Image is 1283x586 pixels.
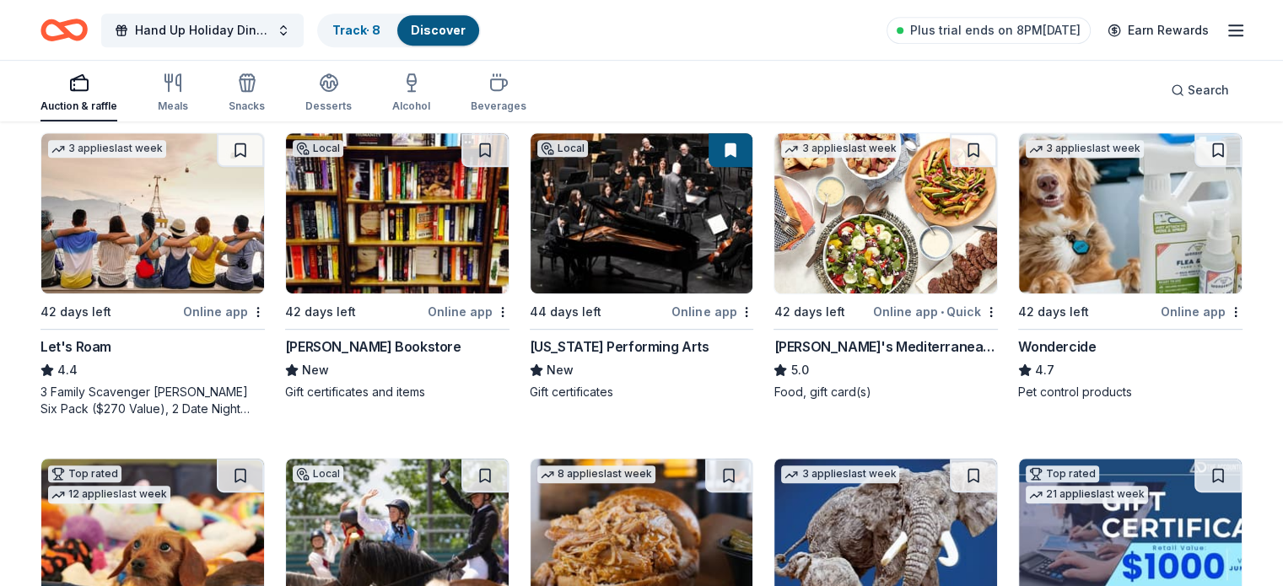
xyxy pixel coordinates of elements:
[1019,133,1242,293] img: Image for Wondercide
[873,301,998,322] div: Online app Quick
[48,465,121,482] div: Top rated
[537,465,655,483] div: 8 applies last week
[1018,336,1096,357] div: Wondercide
[774,133,997,293] img: Image for Taziki's Mediterranean Cafe
[305,66,352,121] button: Desserts
[40,99,117,113] div: Auction & raffle
[293,465,343,482] div: Local
[1018,302,1089,322] div: 42 days left
[471,66,526,121] button: Beverages
[537,140,588,157] div: Local
[40,302,111,322] div: 42 days left
[1026,140,1144,158] div: 3 applies last week
[40,336,111,357] div: Let's Roam
[305,99,352,113] div: Desserts
[135,20,270,40] span: Hand Up Holiday Dinner and Auction
[293,140,343,157] div: Local
[317,13,481,47] button: Track· 8Discover
[1161,301,1243,322] div: Online app
[1018,132,1243,401] a: Image for Wondercide3 applieslast week42 days leftOnline appWondercide4.7Pet control products
[332,23,380,37] a: Track· 8
[1157,73,1243,107] button: Search
[48,486,170,503] div: 12 applies last week
[40,384,265,417] div: 3 Family Scavenger [PERSON_NAME] Six Pack ($270 Value), 2 Date Night Scavenger [PERSON_NAME] Two ...
[781,465,899,483] div: 3 applies last week
[1097,15,1219,46] a: Earn Rewards
[57,360,78,380] span: 4.4
[48,140,166,158] div: 3 applies last week
[285,132,509,401] a: Image for Carmichael’s BookstoreLocal42 days leftOnline app[PERSON_NAME] BookstoreNewGift certifi...
[790,360,808,380] span: 5.0
[781,140,899,158] div: 3 applies last week
[774,302,844,322] div: 42 days left
[531,133,753,293] img: Image for Kentucky Performing Arts
[774,336,998,357] div: [PERSON_NAME]'s Mediterranean Cafe
[774,384,998,401] div: Food, gift card(s)
[229,99,265,113] div: Snacks
[40,132,265,417] a: Image for Let's Roam3 applieslast week42 days leftOnline appLet's Roam4.43 Family Scavenger [PERS...
[40,66,117,121] button: Auction & raffle
[285,302,356,322] div: 42 days left
[941,305,944,319] span: •
[1188,80,1229,100] span: Search
[471,99,526,113] div: Beverages
[530,384,754,401] div: Gift certificates
[530,302,601,322] div: 44 days left
[1018,384,1243,401] div: Pet control products
[1026,465,1099,482] div: Top rated
[158,66,188,121] button: Meals
[229,66,265,121] button: Snacks
[285,336,461,357] div: [PERSON_NAME] Bookstore
[671,301,753,322] div: Online app
[910,20,1081,40] span: Plus trial ends on 8PM[DATE]
[41,133,264,293] img: Image for Let's Roam
[530,336,709,357] div: [US_STATE] Performing Arts
[183,301,265,322] div: Online app
[774,132,998,401] a: Image for Taziki's Mediterranean Cafe3 applieslast week42 days leftOnline app•Quick[PERSON_NAME]'...
[392,99,430,113] div: Alcohol
[887,17,1091,44] a: Plus trial ends on 8PM[DATE]
[40,10,88,50] a: Home
[1026,486,1148,503] div: 21 applies last week
[392,66,430,121] button: Alcohol
[547,360,574,380] span: New
[285,384,509,401] div: Gift certificates and items
[158,99,188,113] div: Meals
[1035,360,1054,380] span: 4.7
[302,360,329,380] span: New
[428,301,509,322] div: Online app
[101,13,304,47] button: Hand Up Holiday Dinner and Auction
[286,133,509,293] img: Image for Carmichael’s Bookstore
[530,132,754,401] a: Image for Kentucky Performing ArtsLocal44 days leftOnline app[US_STATE] Performing ArtsNewGift ce...
[411,23,466,37] a: Discover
